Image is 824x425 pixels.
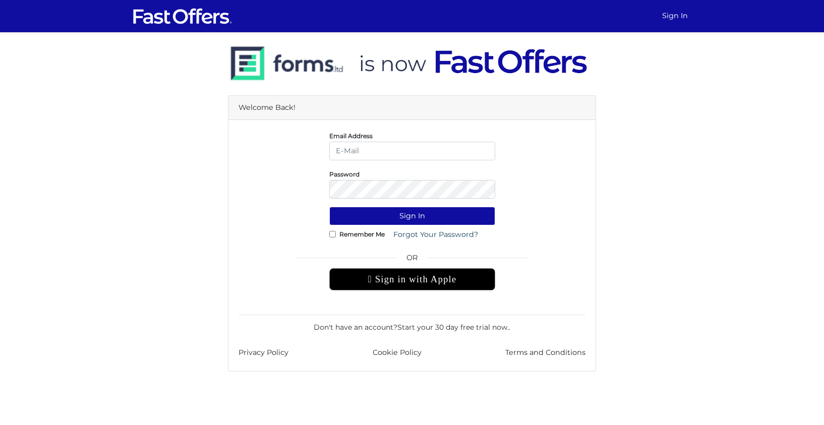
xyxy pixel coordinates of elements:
[505,347,585,358] a: Terms and Conditions
[373,347,422,358] a: Cookie Policy
[329,268,495,290] div: Sign in with Apple
[329,142,495,160] input: E-Mail
[329,252,495,268] span: OR
[329,173,360,175] label: Password
[339,233,385,235] label: Remember Me
[387,225,485,244] a: Forgot Your Password?
[658,6,692,26] a: Sign In
[228,96,596,120] div: Welcome Back!
[329,207,495,225] button: Sign In
[329,135,373,137] label: Email Address
[239,347,288,358] a: Privacy Policy
[239,315,585,333] div: Don't have an account? .
[397,323,509,332] a: Start your 30 day free trial now.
